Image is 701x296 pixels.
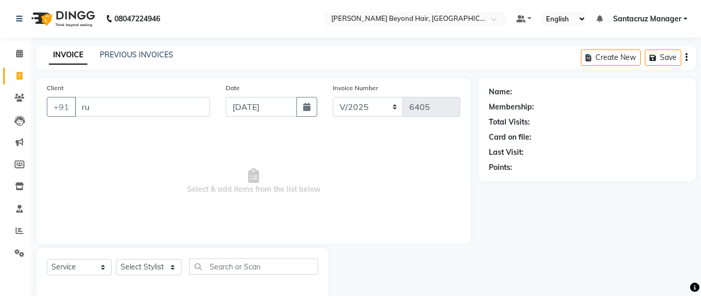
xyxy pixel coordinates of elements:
div: Last Visit: [489,147,524,158]
span: Santacruz Manager [613,14,681,24]
div: Membership: [489,102,534,113]
label: Invoice Number [333,83,378,93]
label: Client [47,83,63,93]
button: Save [645,50,681,66]
img: logo [27,4,98,33]
input: Search or Scan [189,258,318,275]
div: Name: [489,87,512,97]
label: Date [226,83,240,93]
div: Total Visits: [489,117,530,128]
div: Card on file: [489,132,531,143]
b: 08047224946 [114,4,160,33]
div: Points: [489,162,512,173]
a: INVOICE [49,46,87,65]
span: Select & add items from the list below [47,129,460,233]
button: Create New [581,50,641,66]
a: PREVIOUS INVOICES [100,50,173,59]
button: +91 [47,97,76,117]
input: Search by Name/Mobile/Email/Code [75,97,210,117]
